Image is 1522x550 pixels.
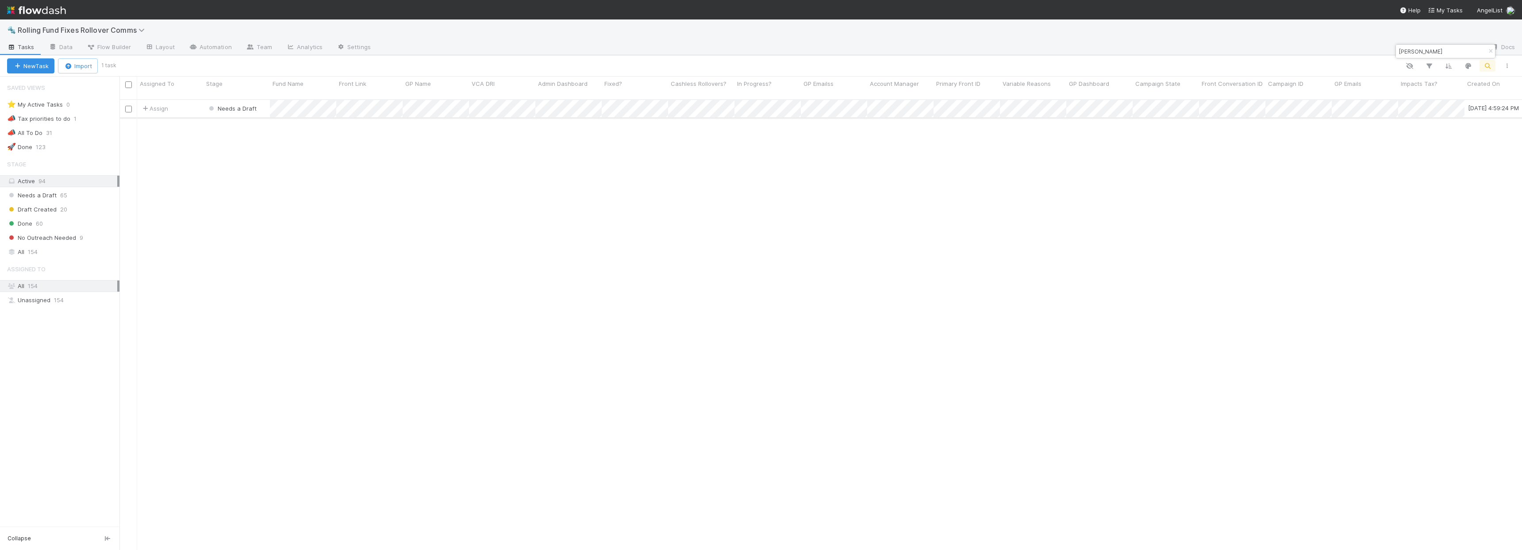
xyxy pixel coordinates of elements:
[7,143,16,150] span: 🚀
[36,142,54,153] span: 123
[7,142,32,153] div: Done
[8,535,31,542] span: Collapse
[1506,6,1515,15] img: avatar_e8864cf0-19e8-4fe1-83d1-96e6bcd27180.png
[7,99,63,110] div: My Active Tasks
[1397,46,1486,57] input: Search...
[7,113,70,124] div: Tax priorities to do
[87,42,131,51] span: Flow Builder
[182,41,239,55] a: Automation
[7,260,46,278] span: Assigned To
[7,295,117,306] div: Unassigned
[1467,79,1500,88] span: Created On
[7,246,117,258] div: All
[7,100,16,108] span: ⭐
[538,79,588,88] span: Admin Dashboard
[7,127,42,138] div: All To Do
[66,99,79,110] span: 0
[206,79,223,88] span: Stage
[1202,79,1263,88] span: Front Conversation ID
[125,106,132,112] input: Toggle Row Selected
[1334,79,1361,88] span: GP Emails
[7,129,16,136] span: 📣
[218,105,257,112] span: Needs a Draft
[7,281,117,292] div: All
[7,58,54,73] button: NewTask
[330,41,378,55] a: Settings
[1401,79,1437,88] span: Impacts Tax?
[141,104,168,113] span: Assign
[7,232,76,243] span: No Outreach Needed
[7,155,26,173] span: Stage
[273,79,304,88] span: Fund Name
[7,218,32,229] span: Done
[7,190,57,201] span: Needs a Draft
[18,26,149,35] span: Rolling Fund Fixes Rollover Comms
[7,3,66,18] img: logo-inverted-e16ddd16eac7371096b0.svg
[7,26,16,34] span: 🔩
[125,81,132,88] input: Toggle All Rows Selected
[604,79,622,88] span: Fixed?
[239,41,279,55] a: Team
[58,58,98,73] button: Import
[737,79,772,88] span: In Progress?
[28,282,38,289] span: 154
[870,79,919,88] span: Account Manager
[60,204,67,215] span: 20
[54,295,64,306] span: 154
[38,177,46,185] span: 94
[1428,7,1463,14] span: My Tasks
[138,41,182,55] a: Layout
[1484,41,1522,55] a: Docs
[405,79,431,88] span: GP Name
[803,79,834,88] span: GP Emailss
[279,41,330,55] a: Analytics
[1468,104,1519,112] div: [DATE] 4:59:24 PM
[1003,79,1051,88] span: Variable Reasons
[1135,79,1180,88] span: Campaign State
[7,176,117,187] div: Active
[36,218,43,229] span: 60
[74,113,85,124] span: 1
[7,79,45,96] span: Saved Views
[140,79,174,88] span: Assigned To
[339,79,366,88] span: Front Link
[80,232,83,243] span: 9
[60,190,67,201] span: 65
[1268,79,1303,88] span: Campaign ID
[28,246,38,258] span: 154
[46,127,61,138] span: 31
[7,115,16,122] span: 📣
[7,204,57,215] span: Draft Created
[1399,6,1421,15] div: Help
[671,79,726,88] span: Cashless Rollovers?
[936,79,980,88] span: Primary Front ID
[42,41,80,55] a: Data
[1069,79,1109,88] span: GP Dashboard
[101,62,116,69] small: 1 task
[472,79,495,88] span: VCA DRI
[7,42,35,51] span: Tasks
[1477,7,1503,14] span: AngelList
